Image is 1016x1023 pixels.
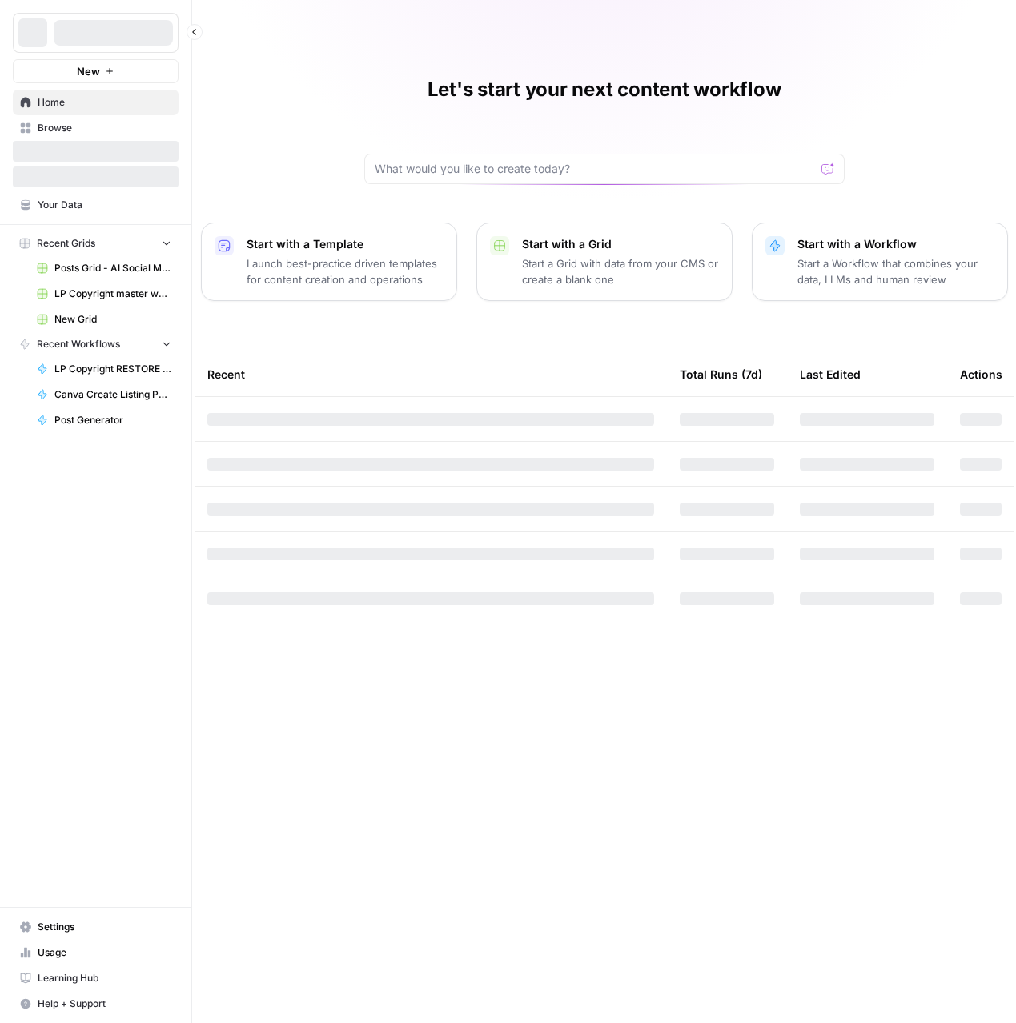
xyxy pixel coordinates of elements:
[375,161,815,177] input: What would you like to create today?
[30,407,179,433] a: Post Generator
[247,236,444,252] p: Start with a Template
[30,356,179,382] a: LP Copyright RESTORE in-line images workflow
[38,95,171,110] span: Home
[37,337,120,351] span: Recent Workflows
[752,223,1008,301] button: Start with a WorkflowStart a Workflow that combines your data, LLMs and human review
[247,255,444,287] p: Launch best-practice driven templates for content creation and operations
[476,223,733,301] button: Start with a GridStart a Grid with data from your CMS or create a blank one
[522,236,719,252] p: Start with a Grid
[30,255,179,281] a: Posts Grid - AI Social Media
[54,413,171,427] span: Post Generator
[201,223,457,301] button: Start with a TemplateLaunch best-practice driven templates for content creation and operations
[38,198,171,212] span: Your Data
[54,287,171,301] span: LP Copyright master workflow Grid
[38,971,171,985] span: Learning Hub
[38,945,171,960] span: Usage
[54,362,171,376] span: LP Copyright RESTORE in-line images workflow
[13,332,179,356] button: Recent Workflows
[13,914,179,940] a: Settings
[30,382,179,407] a: Canva Create Listing Posts (human review to pick properties)
[428,77,781,102] h1: Let's start your next content workflow
[797,255,994,287] p: Start a Workflow that combines your data, LLMs and human review
[77,63,100,79] span: New
[13,231,179,255] button: Recent Grids
[13,192,179,218] a: Your Data
[13,991,179,1017] button: Help + Support
[800,352,861,396] div: Last Edited
[30,307,179,332] a: New Grid
[30,281,179,307] a: LP Copyright master workflow Grid
[207,352,654,396] div: Recent
[54,387,171,402] span: Canva Create Listing Posts (human review to pick properties)
[54,261,171,275] span: Posts Grid - AI Social Media
[680,352,762,396] div: Total Runs (7d)
[960,352,1002,396] div: Actions
[54,312,171,327] span: New Grid
[522,255,719,287] p: Start a Grid with data from your CMS or create a blank one
[38,920,171,934] span: Settings
[13,965,179,991] a: Learning Hub
[38,997,171,1011] span: Help + Support
[13,940,179,965] a: Usage
[13,59,179,83] button: New
[13,115,179,141] a: Browse
[797,236,994,252] p: Start with a Workflow
[37,236,95,251] span: Recent Grids
[38,121,171,135] span: Browse
[13,90,179,115] a: Home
